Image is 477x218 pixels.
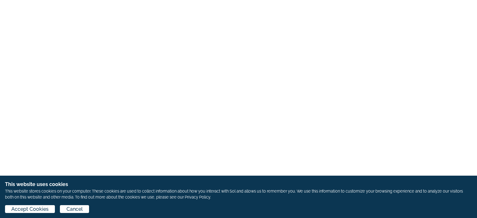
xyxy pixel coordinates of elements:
[5,205,55,213] button: Accept Cookies
[11,205,49,213] span: Accept Cookies
[66,205,83,213] span: Cancel
[5,181,472,188] h1: This website uses cookies
[60,205,89,213] button: Cancel
[5,188,472,200] p: This website stores cookies on your computer. These cookies are used to collect information about...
